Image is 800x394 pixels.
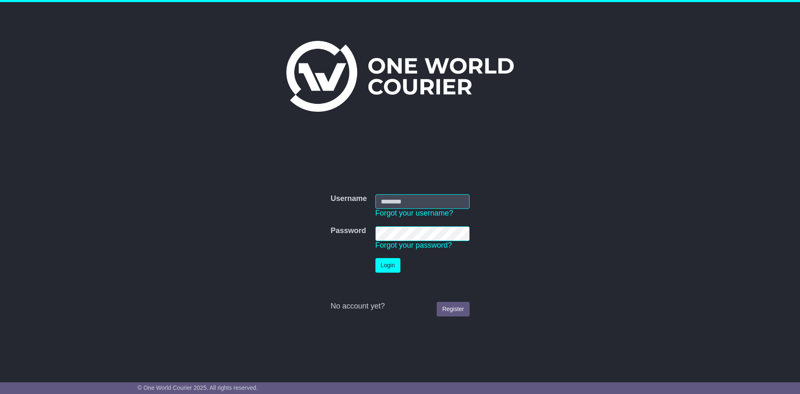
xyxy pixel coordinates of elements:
img: One World [286,41,514,112]
label: Password [330,226,366,236]
a: Forgot your password? [375,241,452,249]
button: Login [375,258,400,273]
a: Register [437,302,469,316]
a: Forgot your username? [375,209,453,217]
div: No account yet? [330,302,469,311]
label: Username [330,194,367,203]
span: © One World Courier 2025. All rights reserved. [137,384,258,391]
